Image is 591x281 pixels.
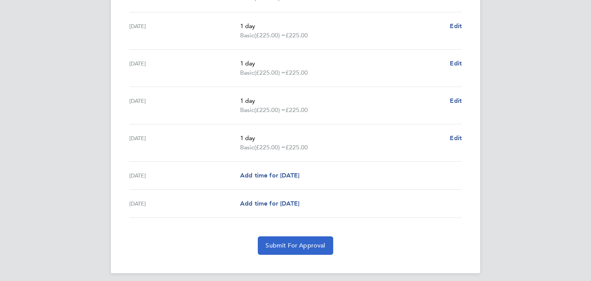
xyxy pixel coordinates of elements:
[450,60,462,67] span: Edit
[254,69,285,76] span: (£225.00) =
[129,199,240,208] div: [DATE]
[240,96,444,105] p: 1 day
[450,96,462,105] a: Edit
[258,236,333,255] button: Submit For Approval
[240,22,444,31] p: 1 day
[265,242,325,249] span: Submit For Approval
[254,106,285,114] span: (£225.00) =
[450,97,462,104] span: Edit
[240,59,444,68] p: 1 day
[254,32,285,39] span: (£225.00) =
[240,171,299,180] a: Add time for [DATE]
[129,134,240,152] div: [DATE]
[129,171,240,180] div: [DATE]
[285,106,308,114] span: £225.00
[450,134,462,143] a: Edit
[240,172,299,179] span: Add time for [DATE]
[240,143,254,152] span: Basic
[450,22,462,30] span: Edit
[285,32,308,39] span: £225.00
[240,68,254,77] span: Basic
[240,31,254,40] span: Basic
[254,144,285,151] span: (£225.00) =
[450,59,462,68] a: Edit
[240,199,299,208] a: Add time for [DATE]
[285,69,308,76] span: £225.00
[240,134,444,143] p: 1 day
[240,200,299,207] span: Add time for [DATE]
[450,134,462,142] span: Edit
[240,105,254,115] span: Basic
[450,22,462,31] a: Edit
[285,144,308,151] span: £225.00
[129,22,240,40] div: [DATE]
[129,96,240,115] div: [DATE]
[129,59,240,77] div: [DATE]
